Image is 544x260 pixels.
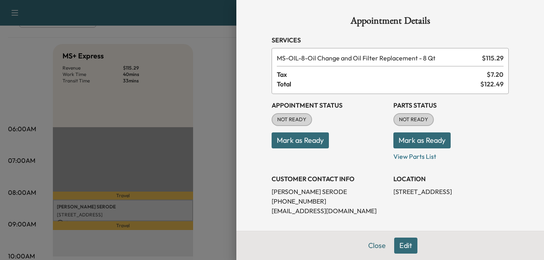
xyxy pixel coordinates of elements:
[363,238,391,254] button: Close
[277,53,479,63] span: Oil Change and Oil Filter Replacement - 8 Qt
[480,79,504,89] span: $ 122.49
[277,70,487,79] span: Tax
[272,228,387,238] h3: APPOINTMENT TIME
[393,132,451,148] button: Mark as Ready
[272,132,329,148] button: Mark as Ready
[393,174,509,184] h3: LOCATION
[394,238,417,254] button: Edit
[393,228,509,238] h3: VEHICLE INFORMATION
[272,196,387,206] p: [PHONE_NUMBER]
[482,53,504,63] span: $ 115.29
[393,100,509,110] h3: Parts Status
[272,100,387,110] h3: Appointment Status
[277,79,480,89] span: Total
[394,116,433,124] span: NOT READY
[393,148,509,161] p: View Parts List
[393,187,509,196] p: [STREET_ADDRESS]
[272,16,509,29] h1: Appointment Details
[272,35,509,45] h3: Services
[272,187,387,196] p: [PERSON_NAME] SERODE
[272,206,387,216] p: [EMAIL_ADDRESS][DOMAIN_NAME]
[272,116,311,124] span: NOT READY
[487,70,504,79] span: $ 7.20
[272,174,387,184] h3: CUSTOMER CONTACT INFO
